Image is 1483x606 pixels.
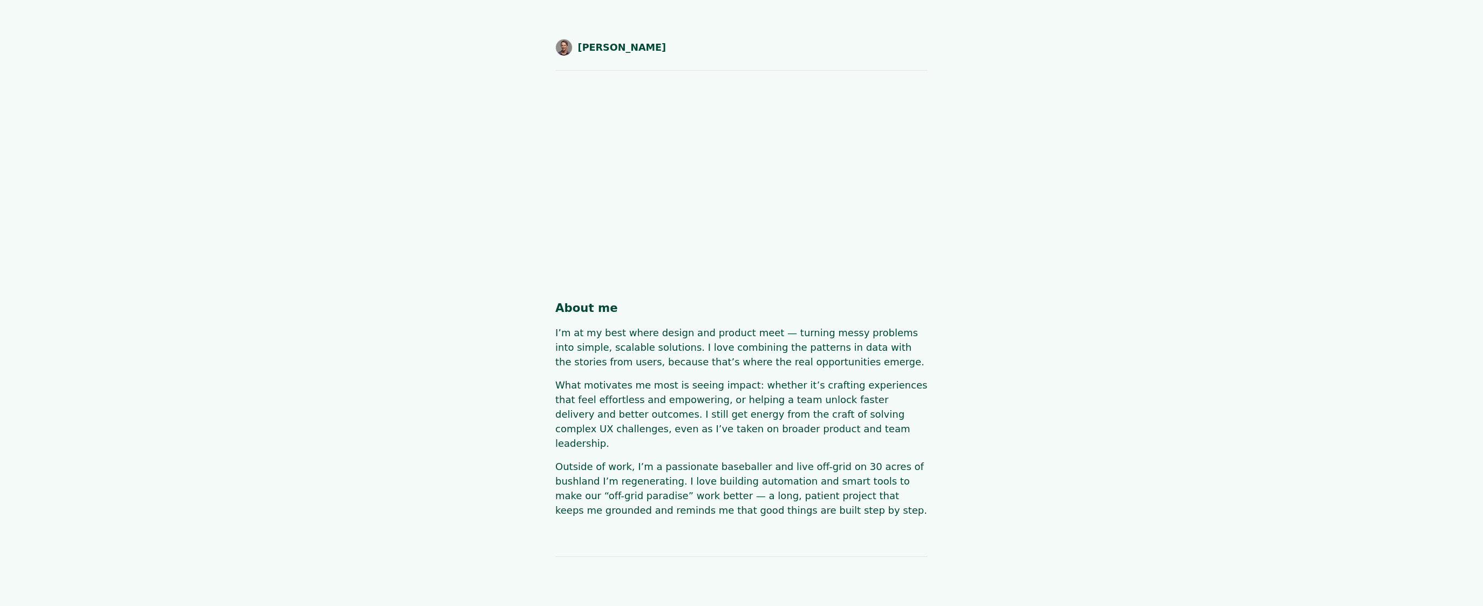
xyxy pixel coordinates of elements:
[555,299,928,317] h1: About me
[555,39,573,56] img: Shaun Byrne
[555,39,666,56] a: [PERSON_NAME]
[555,325,928,369] p: I’m at my best where design and product meet — turning messy problems into simple, scalable solut...
[555,378,928,451] p: What motivates me most is seeing impact: whether it’s crafting experiences that feel effortless a...
[531,580,952,606] iframe: Netlify Drawer
[555,459,928,518] p: Outside of work, I’m a passionate baseballer and live off-grid on 30 acres of bushland I’m regene...
[578,40,666,55] span: [PERSON_NAME]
